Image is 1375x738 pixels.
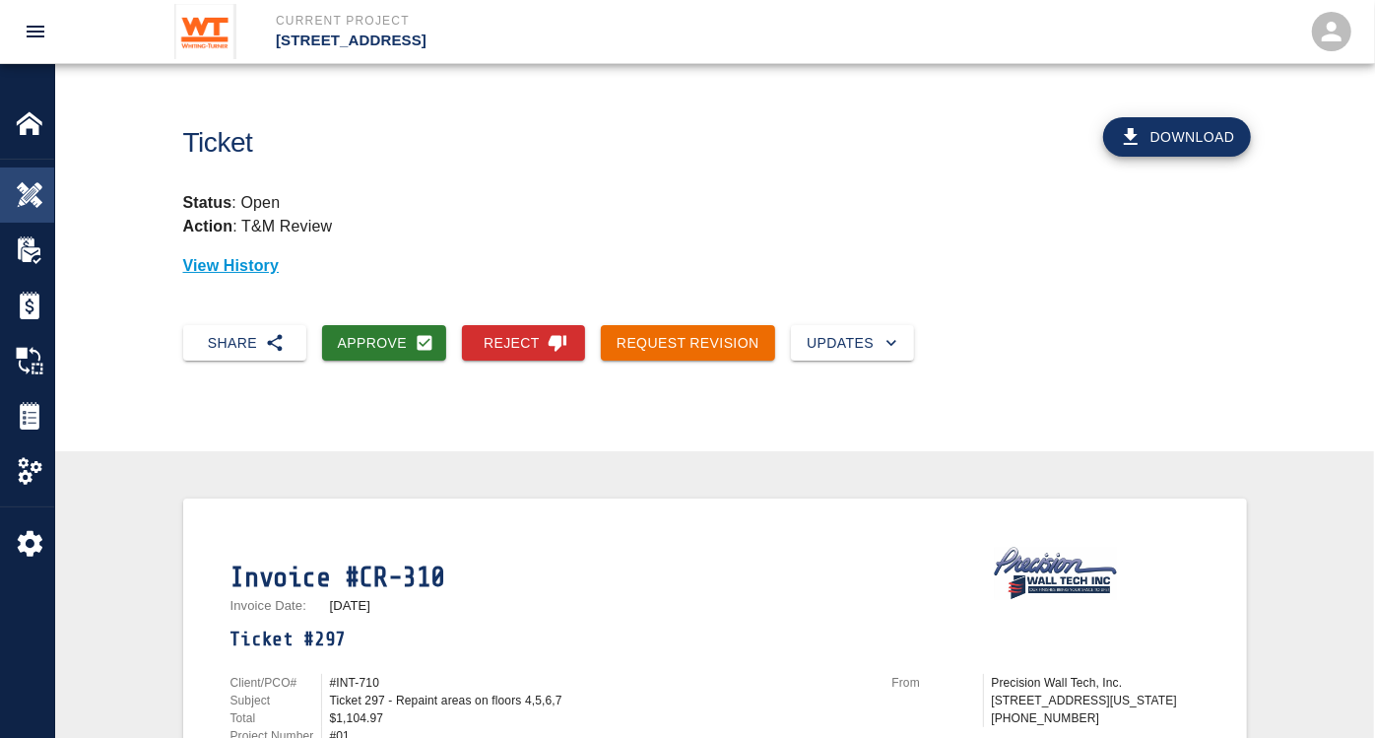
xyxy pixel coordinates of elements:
p: View History [183,254,1247,278]
p: : Open [183,191,1247,215]
button: open drawer [12,8,59,55]
p: [STREET_ADDRESS][US_STATE] [992,692,1200,709]
p: Precision Wall Tech, Inc. [992,674,1200,692]
div: Ticket 297 - Repaint areas on floors 4,5,6,7 [330,692,869,709]
button: Approve [322,325,447,362]
p: [STREET_ADDRESS] [276,30,794,52]
button: Reject [462,325,585,362]
img: Whiting-Turner [174,4,236,59]
div: #INT-710 [330,674,869,692]
button: Updates [791,325,914,362]
strong: Action [183,218,233,235]
p: Current Project [276,12,794,30]
p: Client/PCO# [230,674,321,692]
p: [DATE] [330,599,371,612]
h1: Ticket #297 [230,628,869,650]
button: Download [1103,117,1251,157]
img: Precision Wall Tech, Inc. [991,546,1121,601]
p: : T&M Review [183,218,333,235]
p: From [892,674,983,692]
strong: Status [183,194,232,211]
p: Invoice Date: [230,599,322,612]
h1: Ticket [183,127,797,160]
button: Request Revision [601,325,775,362]
button: Share [183,325,306,362]
p: Subject [230,692,321,709]
iframe: Chat Widget [1048,525,1375,738]
div: $1,104.97 [330,709,869,727]
p: Total [230,709,321,727]
p: [PHONE_NUMBER] [992,709,1200,727]
h1: Invoice #CR-310 [230,562,869,594]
